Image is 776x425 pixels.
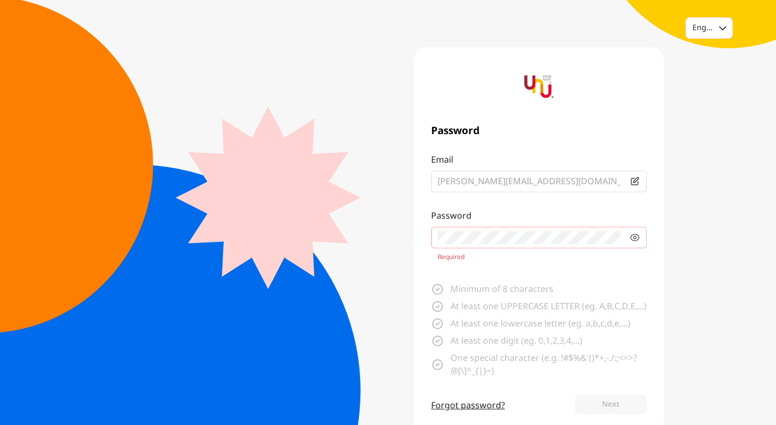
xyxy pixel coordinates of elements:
button: Next [575,395,647,414]
img: yournextu-logo-vertical-compact-v2.png [524,72,553,101]
span: Password [431,125,647,137]
input: Email [438,175,621,188]
span: At least one digit (eg. 0,1,2,3,4,...) [451,335,583,347]
span: At least one lowercase letter (eg. a,b,c,d,e,...) [451,317,630,330]
span: At least one UPPERCASE LETTER (eg. A,B,C,D,E,...) [451,300,647,313]
p: Required [438,253,640,261]
div: English [692,23,712,33]
a: Forgot password? [431,399,505,412]
span: Minimum of 8 characters [451,283,553,296]
p: Password [431,210,647,222]
p: Email [431,154,647,166]
span: One special character (e.g. !#$%&'()*+,-./:;<=>?@[\]^_{|}~) [451,352,647,378]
